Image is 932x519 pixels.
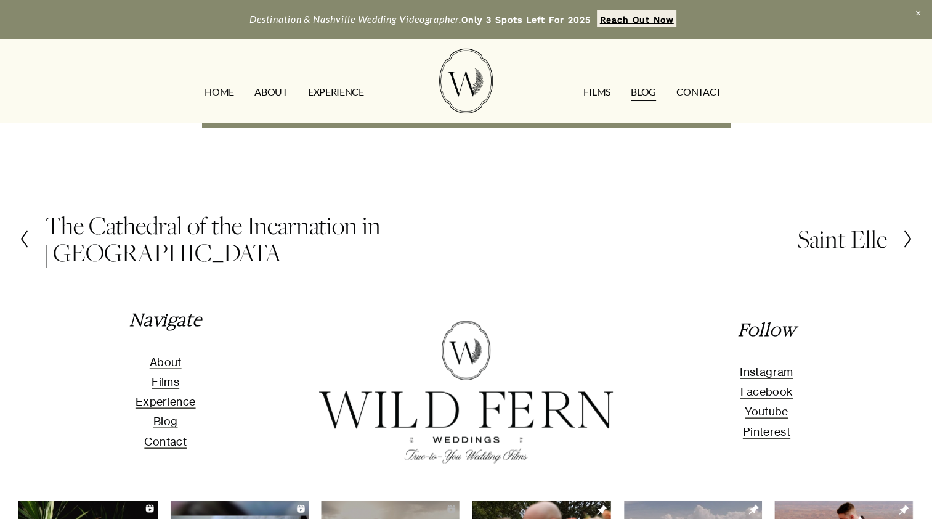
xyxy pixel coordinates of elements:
a: Experience [136,392,196,412]
a: Youtube [745,402,788,422]
span: Facebook [740,385,793,398]
a: The Cathedral of the Incarnation in [GEOGRAPHIC_DATA] [18,212,466,265]
span: Experience [136,395,196,408]
span: Contact [144,435,187,448]
a: FILMS [583,83,610,102]
em: Follow [738,319,795,341]
a: CONTACT [676,83,721,102]
h2: Saint Elle [797,226,887,252]
span: Youtube [745,405,788,418]
span: Instagram [740,366,793,378]
span: Blog [153,415,177,428]
a: Blog [631,83,656,102]
strong: Reach Out Now [600,15,674,25]
a: EXPERIENCE [308,83,364,102]
img: Wild Fern Weddings [439,49,492,113]
a: Pinterest [743,422,790,442]
a: Instagram [740,362,793,382]
span: Pinterest [743,425,790,438]
a: Blog [153,412,177,431]
a: Reach Out Now [597,10,676,27]
span: About [150,356,182,369]
a: ABOUT [254,83,287,102]
em: Navigate [129,309,201,331]
a: HOME [205,83,234,102]
h2: The Cathedral of the Incarnation in [GEOGRAPHIC_DATA] [45,212,466,265]
a: Saint Elle [797,212,914,265]
span: Films [152,375,179,388]
a: About [150,353,182,372]
a: Films [152,372,179,392]
a: Facebook [740,382,793,402]
a: Contact [144,432,187,452]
